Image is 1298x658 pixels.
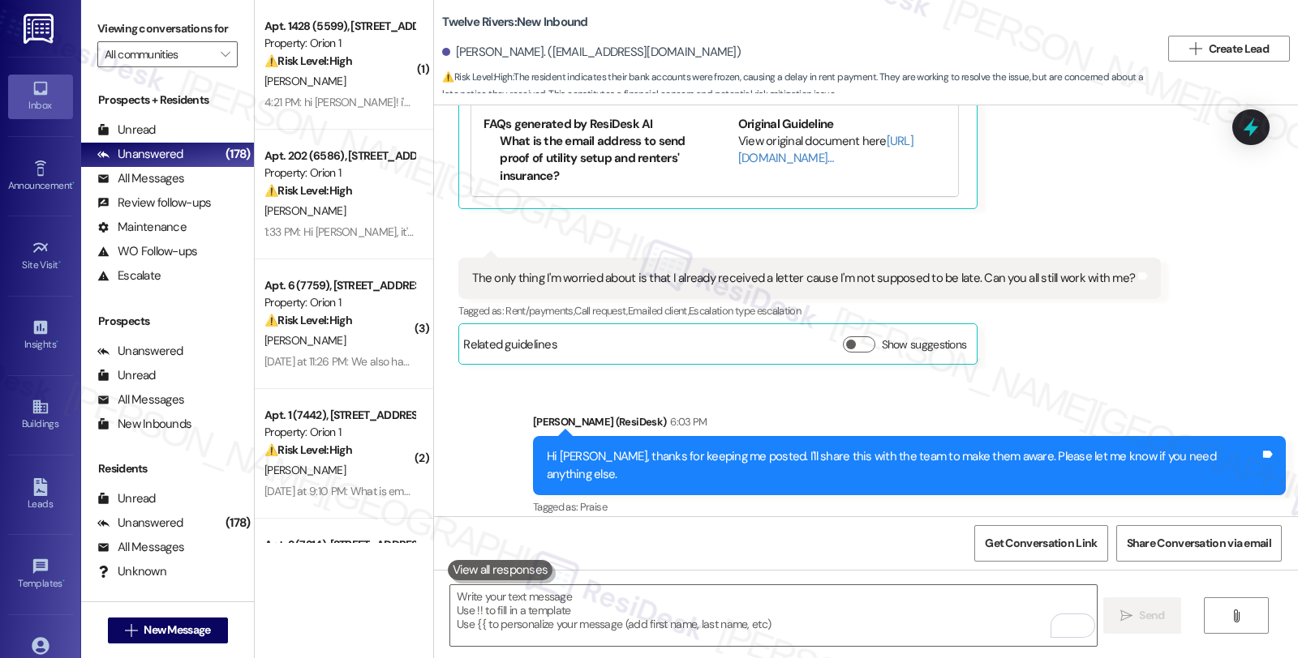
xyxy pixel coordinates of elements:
a: Inbox [8,75,73,118]
span: Emailed client , [628,304,689,318]
div: WO Follow-ups [97,243,197,260]
div: Property: Orion 1 [264,294,415,311]
a: [URL][DOMAIN_NAME]… [738,133,913,166]
b: FAQs generated by ResiDesk AI [484,116,652,132]
div: 6:03 PM [666,413,707,430]
div: New Inbounds [97,416,191,433]
div: Related guidelines [463,336,557,360]
div: Unread [97,122,156,139]
i:  [1230,609,1242,622]
div: View original document here [738,133,947,168]
button: Send [1103,597,1182,634]
span: • [72,177,75,189]
span: Send [1139,607,1164,624]
span: Rent/payments , [505,304,574,318]
span: Praise [580,500,607,514]
span: Share Conversation via email [1127,535,1271,552]
textarea: To enrich screen reader interactions, please activate Accessibility in Grammarly extension settings [450,585,1096,646]
div: Hi [PERSON_NAME], thanks for keeping me posted. I'll share this with the team to make them aware.... [547,448,1260,483]
span: [PERSON_NAME] [264,74,346,88]
div: Tagged as: [458,299,1161,323]
div: Unanswered [97,146,183,163]
b: Twelve Rivers: New Inbound [442,14,587,31]
strong: ⚠️ Risk Level: High [264,53,352,68]
button: Create Lead [1168,36,1290,62]
li: What is the email address to send proof of utility setup and renters' insurance? [500,133,692,185]
div: All Messages [97,539,184,556]
div: [PERSON_NAME] (ResiDesk) [533,413,1286,436]
div: Unknown [97,563,166,580]
div: [DATE] at 9:10 PM: What is emergency number [264,484,483,498]
div: Property: Orion 1 [264,424,415,441]
button: Get Conversation Link [974,525,1107,562]
a: Templates • [8,553,73,596]
div: Prospects + Residents [81,92,254,109]
div: Review follow-ups [97,194,211,211]
span: Escalation type escalation [689,304,801,318]
i:  [1120,609,1133,622]
b: Original Guideline [738,116,834,132]
div: Escalate [97,267,161,284]
span: • [56,336,58,348]
img: ResiDesk Logo [24,14,57,44]
div: Property: Orion 1 [264,35,415,52]
i:  [221,48,230,61]
span: Get Conversation Link [985,535,1097,552]
div: Property: Orion 1 [264,164,415,182]
div: Apt. 6 (7759), [STREET_ADDRESS] [264,277,415,294]
div: (178) [221,142,254,167]
span: [PERSON_NAME] [264,203,346,218]
label: Show suggestions [882,336,967,353]
a: Leads [8,473,73,517]
strong: ⚠️ Risk Level: High [264,442,352,457]
span: New Message [144,622,210,639]
button: New Message [108,617,228,643]
span: Create Lead [1209,41,1269,58]
strong: ⚠️ Risk Level: High [264,183,352,198]
div: Prospects [81,313,254,330]
div: Unread [97,367,156,384]
div: Unanswered [97,343,183,360]
label: Viewing conversations for [97,16,238,41]
div: All Messages [97,391,184,408]
div: Apt. 1 (7442), [STREET_ADDRESS] [264,407,415,424]
div: Maintenance [97,219,187,236]
span: • [58,257,61,268]
div: Tagged as: [533,495,1286,519]
div: The only thing I'm worried about is that I already received a letter cause I'm not supposed to be... [472,270,1135,287]
span: Call request , [574,304,628,318]
strong: ⚠️ Risk Level: High [264,313,352,327]
div: [PERSON_NAME]. ([EMAIL_ADDRESS][DOMAIN_NAME]) [442,44,741,61]
div: [DATE] at 11:26 PM: We also have another package from USPS that was supposed to come in, but it's... [264,354,991,369]
i:  [1189,42,1201,55]
input: All communities [105,41,212,67]
div: Apt. 3 (7314), [STREET_ADDRESS] [264,536,415,553]
div: Unanswered [97,515,183,532]
span: [PERSON_NAME] [264,463,346,477]
a: Site Visit • [8,234,73,278]
span: [PERSON_NAME] [264,333,346,348]
a: Buildings [8,393,73,437]
div: Residents [81,460,254,477]
a: Insights • [8,314,73,357]
span: • [62,575,65,587]
div: (178) [221,511,254,536]
div: Apt. 202 (6586), [STREET_ADDRESS] [264,147,415,164]
span: : The resident indicates their bank accounts were frozen, causing a delay in rent payment. They a... [442,69,1160,104]
li: Please send proof of utility setup and renters' insurance to [EMAIL_ADDRESS][DOMAIN_NAME]. [500,193,692,245]
div: Unread [97,490,156,507]
div: All Messages [97,170,184,187]
button: Share Conversation via email [1116,525,1282,562]
strong: ⚠️ Risk Level: High [442,70,512,83]
div: Apt. 1428 (5599), [STREET_ADDRESS] [264,18,415,35]
i:  [125,624,137,637]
